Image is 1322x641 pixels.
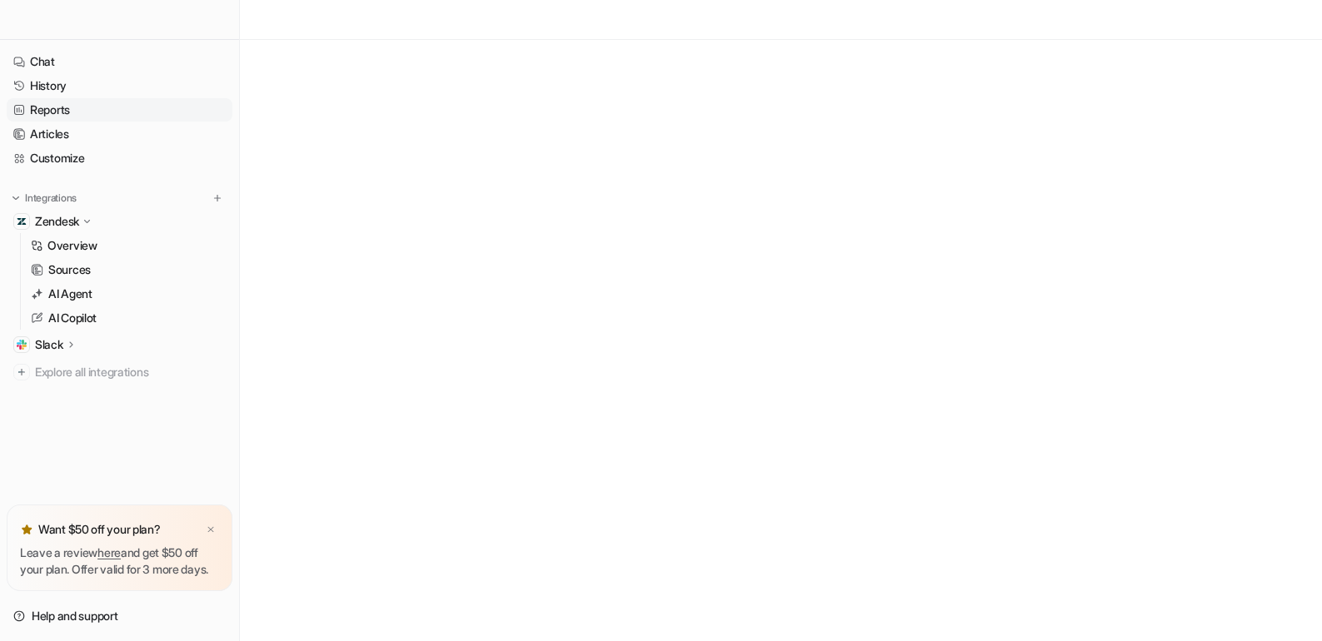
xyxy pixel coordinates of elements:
[20,544,219,578] p: Leave a review and get $50 off your plan. Offer valid for 3 more days.
[24,258,232,281] a: Sources
[7,604,232,628] a: Help and support
[7,190,82,206] button: Integrations
[7,147,232,170] a: Customize
[17,340,27,350] img: Slack
[10,192,22,204] img: expand menu
[35,213,79,230] p: Zendesk
[47,237,97,254] p: Overview
[7,122,232,146] a: Articles
[97,545,121,559] a: here
[38,521,161,538] p: Want $50 off your plan?
[48,286,92,302] p: AI Agent
[7,74,232,97] a: History
[7,98,232,122] a: Reports
[48,261,91,278] p: Sources
[20,523,33,536] img: star
[35,359,226,385] span: Explore all integrations
[13,364,30,380] img: explore all integrations
[17,216,27,226] img: Zendesk
[48,310,97,326] p: AI Copilot
[24,306,232,330] a: AI Copilot
[7,50,232,73] a: Chat
[7,360,232,384] a: Explore all integrations
[212,192,223,204] img: menu_add.svg
[35,336,63,353] p: Slack
[206,524,216,535] img: x
[24,234,232,257] a: Overview
[24,282,232,306] a: AI Agent
[25,191,77,205] p: Integrations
